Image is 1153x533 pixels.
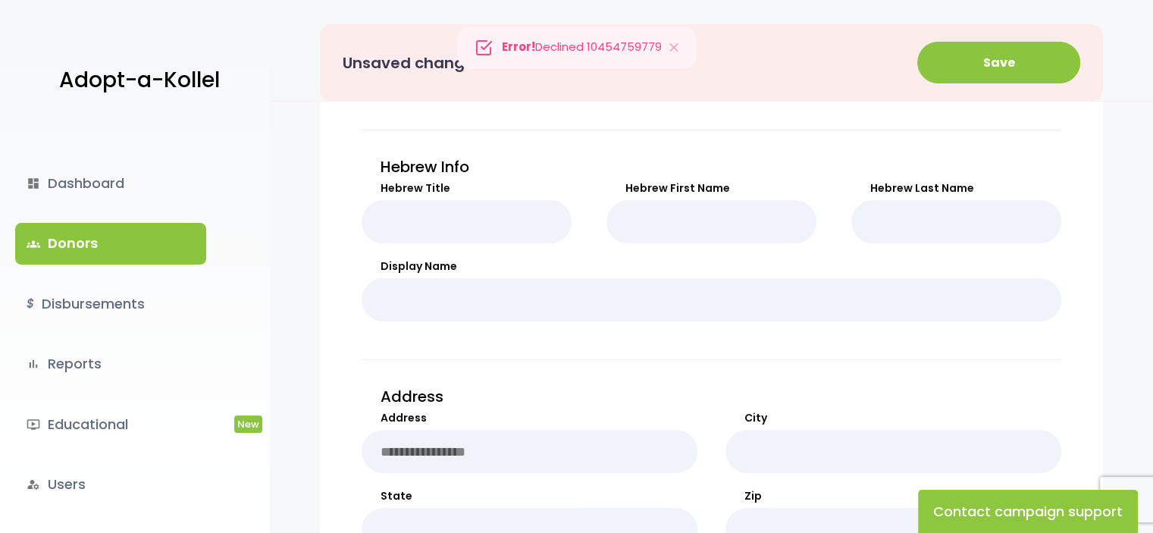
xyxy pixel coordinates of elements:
[362,180,572,196] label: Hebrew Title
[27,293,34,315] i: $
[15,464,206,505] a: manage_accountsUsers
[27,177,40,190] i: dashboard
[343,49,483,77] p: Unsaved changes
[362,153,1061,180] p: Hebrew Info
[27,357,40,371] i: bar_chart
[362,488,697,504] label: State
[606,180,816,196] label: Hebrew First Name
[59,61,220,99] p: Adopt-a-Kollel
[15,404,206,445] a: ondemand_videoEducationalNew
[502,39,535,55] strong: Error!
[362,383,1061,410] p: Address
[52,44,220,118] a: Adopt-a-Kollel
[725,488,1061,504] label: Zip
[725,410,1061,426] label: City
[457,27,697,69] div: Declined 10454759779
[234,415,262,433] span: New
[918,490,1138,533] button: Contact campaign support
[27,237,40,251] span: groups
[27,478,40,491] i: manage_accounts
[362,410,697,426] label: Address
[362,259,1061,274] label: Display Name
[27,418,40,431] i: ondemand_video
[15,284,206,325] a: $Disbursements
[15,223,206,264] a: groupsDonors
[652,27,696,68] button: Close
[15,163,206,204] a: dashboardDashboard
[15,343,206,384] a: bar_chartReports
[851,180,1061,196] label: Hebrew Last Name
[917,42,1080,83] button: Save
